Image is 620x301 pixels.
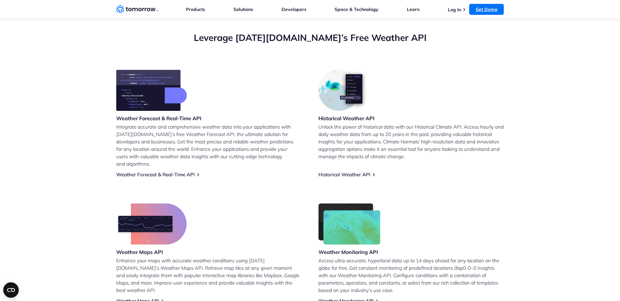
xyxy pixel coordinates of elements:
p: Unlock the power of historical data with our Historical Climate API. Access hourly and daily weat... [318,123,504,160]
a: Learn [407,6,419,12]
h2: Leverage [DATE][DOMAIN_NAME]’s Free Weather API [116,32,504,44]
h3: Weather Forecast & Real-Time API [116,115,201,122]
h3: Weather Monitoring API [318,248,380,256]
a: Historical Weather API [318,171,370,178]
h3: Weather Maps API [116,248,187,256]
a: Space & Technology [335,6,378,12]
p: Enhance your maps with accurate weather conditions using [DATE][DOMAIN_NAME]’s Weather Maps API. ... [116,257,302,294]
p: Integrate accurate and comprehensive weather data into your applications with [DATE][DOMAIN_NAME]... [116,123,302,168]
a: Log In [448,7,461,13]
a: Solutions [233,6,253,12]
a: Developers [282,6,306,12]
h3: Historical Weather API [318,115,375,122]
a: Get Demo [469,4,504,15]
button: Open CMP widget [3,282,19,298]
a: Home link [116,5,158,14]
a: Products [186,6,205,12]
p: Access ultra-accurate, hyperlocal data up to 14 days ahead for any location on the globe for free... [318,257,504,294]
a: Weather Forecast & Real-Time API [116,171,195,178]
